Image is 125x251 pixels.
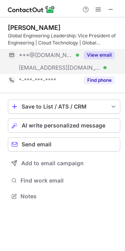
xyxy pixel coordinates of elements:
div: Global Engineering Leadership: Vice President of Engineering | Cloud Technology | Global Engineer... [8,32,120,46]
span: Find work email [20,177,117,184]
span: [EMAIL_ADDRESS][DOMAIN_NAME] [19,64,101,71]
span: ***@[DOMAIN_NAME] [19,52,73,59]
span: Send email [22,141,51,148]
button: Send email [8,137,120,151]
img: ContactOut v5.3.10 [8,5,55,14]
button: Add to email campaign [8,156,120,170]
button: Find work email [8,175,120,186]
button: Reveal Button [84,76,115,84]
div: [PERSON_NAME] [8,24,61,31]
span: Notes [20,193,117,200]
span: AI write personalized message [22,122,105,129]
button: Notes [8,191,120,202]
button: Reveal Button [84,51,115,59]
button: AI write personalized message [8,118,120,133]
div: Save to List / ATS / CRM [22,103,107,110]
span: Add to email campaign [21,160,84,166]
button: save-profile-one-click [8,100,120,114]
